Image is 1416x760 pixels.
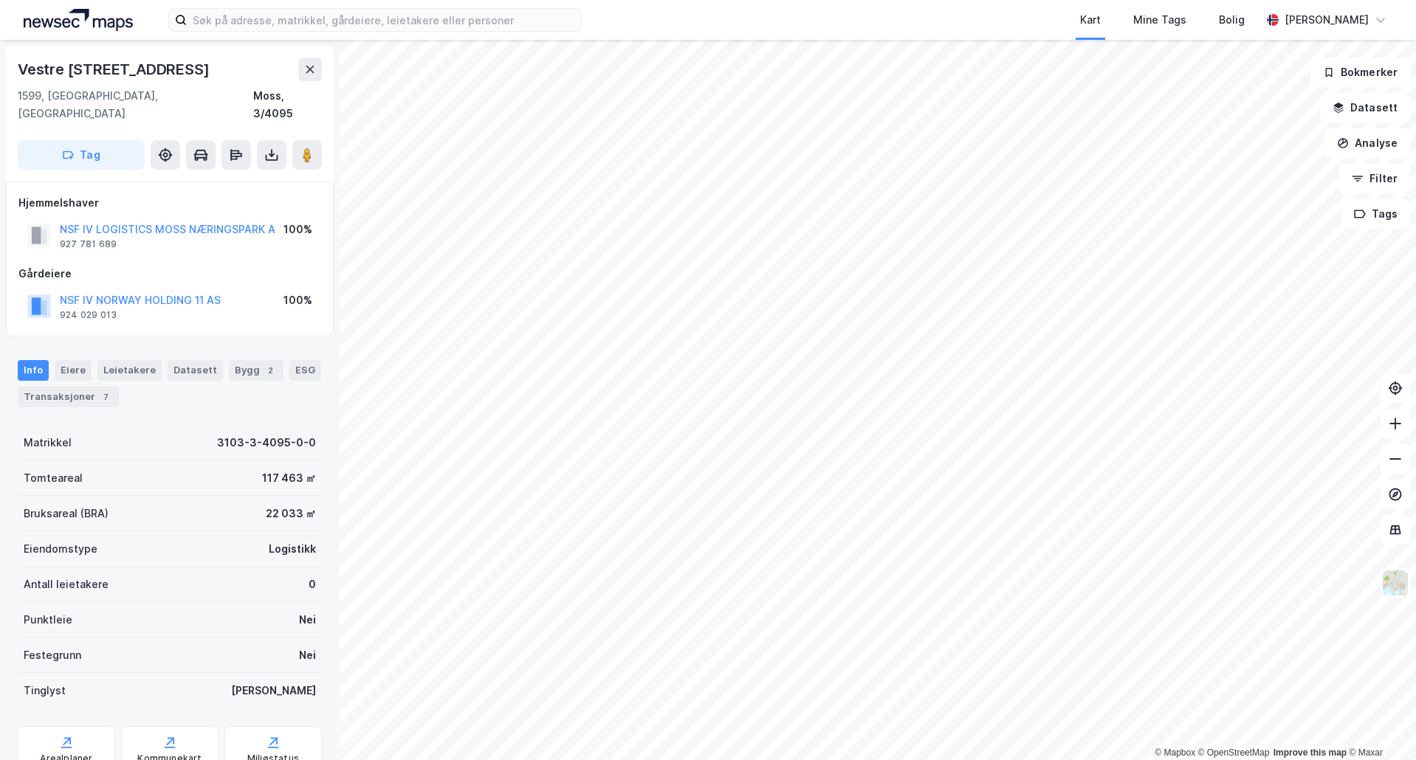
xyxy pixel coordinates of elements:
[1080,11,1101,29] div: Kart
[299,611,316,629] div: Nei
[217,434,316,452] div: 3103-3-4095-0-0
[24,646,81,664] div: Festegrunn
[1219,11,1245,29] div: Bolig
[24,9,133,31] img: logo.a4113a55bc3d86da70a041830d287a7e.svg
[97,360,162,381] div: Leietakere
[18,58,212,81] div: Vestre [STREET_ADDRESS]
[289,360,321,381] div: ESG
[283,221,312,238] div: 100%
[18,140,145,170] button: Tag
[24,434,72,452] div: Matrikkel
[18,387,119,407] div: Transaksjoner
[1310,58,1410,87] button: Bokmerker
[1381,569,1409,597] img: Z
[1285,11,1369,29] div: [PERSON_NAME]
[231,682,316,699] div: [PERSON_NAME]
[18,87,253,122] div: 1599, [GEOGRAPHIC_DATA], [GEOGRAPHIC_DATA]
[24,611,72,629] div: Punktleie
[1342,689,1416,760] div: Kontrollprogram for chat
[1324,128,1410,158] button: Analyse
[60,238,117,250] div: 927 781 689
[262,469,316,487] div: 117 463 ㎡
[309,576,316,593] div: 0
[18,194,321,212] div: Hjemmelshaver
[60,309,117,321] div: 924 029 013
[24,682,66,699] div: Tinglyst
[98,390,113,404] div: 7
[263,363,278,378] div: 2
[269,540,316,558] div: Logistikk
[299,646,316,664] div: Nei
[24,576,109,593] div: Antall leietakere
[24,469,83,487] div: Tomteareal
[55,360,92,381] div: Eiere
[187,9,581,31] input: Søk på adresse, matrikkel, gårdeiere, leietakere eller personer
[266,505,316,522] div: 22 033 ㎡
[168,360,223,381] div: Datasett
[253,87,322,122] div: Moss, 3/4095
[24,505,109,522] div: Bruksareal (BRA)
[229,360,283,381] div: Bygg
[1198,747,1270,758] a: OpenStreetMap
[1320,93,1410,122] button: Datasett
[1339,164,1410,193] button: Filter
[1341,199,1410,229] button: Tags
[1274,747,1347,758] a: Improve this map
[1155,747,1195,758] a: Mapbox
[283,291,312,309] div: 100%
[1342,689,1416,760] iframe: Chat Widget
[18,360,49,381] div: Info
[18,265,321,283] div: Gårdeiere
[24,540,97,558] div: Eiendomstype
[1133,11,1186,29] div: Mine Tags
